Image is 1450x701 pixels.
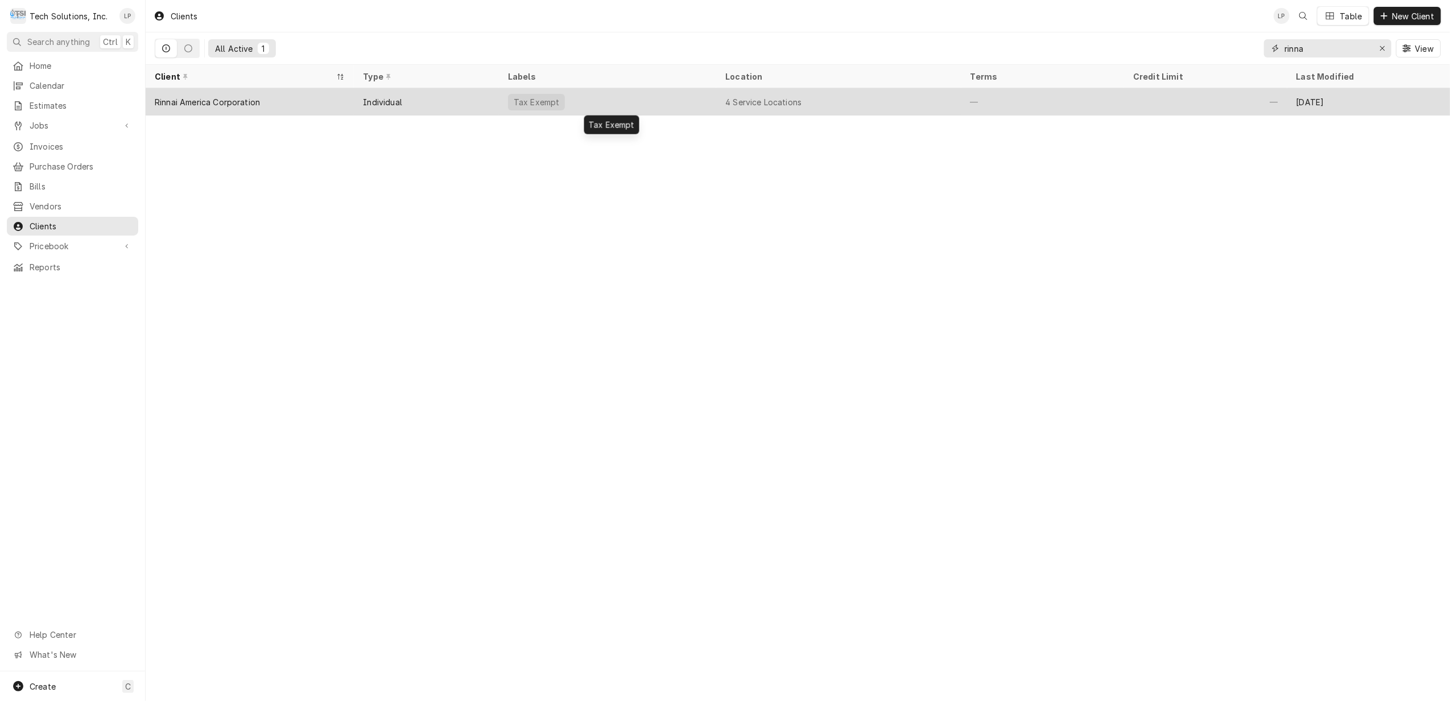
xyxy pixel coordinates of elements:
button: Search anythingCtrlK [7,32,138,52]
div: Labels [508,71,707,83]
span: Invoices [30,141,133,152]
button: New Client [1374,7,1441,25]
span: Create [30,682,56,691]
div: Table [1340,10,1362,22]
span: Estimates [30,100,133,112]
div: Tax Exempt [584,116,639,134]
span: Clients [30,220,133,232]
span: Help Center [30,629,131,641]
input: Keyword search [1284,39,1370,57]
div: 1 [260,43,267,55]
span: Jobs [30,119,115,131]
div: Client [155,71,333,83]
span: View [1412,43,1436,55]
div: LP [1274,8,1290,24]
a: Estimates [7,96,138,115]
span: What's New [30,649,131,661]
a: Clients [7,217,138,236]
a: Bills [7,177,138,196]
a: Go to Pricebook [7,237,138,255]
div: Tech Solutions, Inc.'s Avatar [10,8,26,24]
span: Ctrl [103,36,118,48]
a: Calendar [7,76,138,95]
a: Vendors [7,197,138,216]
div: Rinnai America Corporation [155,96,260,108]
span: Home [30,60,133,72]
span: Bills [30,180,133,192]
div: [DATE] [1287,88,1450,116]
span: Purchase Orders [30,160,133,172]
div: Type [363,71,487,83]
a: Go to What's New [7,645,138,664]
div: Individual [363,96,402,108]
span: Pricebook [30,240,115,252]
span: Search anything [27,36,90,48]
a: Invoices [7,137,138,156]
span: New Client [1390,10,1436,22]
span: C [125,681,131,692]
div: LP [119,8,135,24]
div: — [1124,88,1287,116]
span: Reports [30,261,133,273]
div: 4 Service Locations [725,96,802,108]
div: Location [725,71,952,83]
div: T [10,8,26,24]
div: Credit Limit [1133,71,1275,83]
span: Calendar [30,80,133,92]
div: Last Modified [1296,71,1439,83]
a: Go to Jobs [7,116,138,135]
button: Open search [1294,7,1312,25]
a: Purchase Orders [7,157,138,176]
div: Lisa Paschal's Avatar [119,8,135,24]
div: Lisa Paschal's Avatar [1274,8,1290,24]
span: K [126,36,131,48]
a: Reports [7,258,138,277]
button: Erase input [1373,39,1391,57]
div: Tech Solutions, Inc. [30,10,108,22]
div: Terms [970,71,1113,83]
span: Vendors [30,200,133,212]
button: View [1396,39,1441,57]
div: Tax Exempt [513,96,561,108]
a: Go to Help Center [7,625,138,644]
div: — [961,88,1124,116]
a: Home [7,56,138,75]
div: All Active [215,43,253,55]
